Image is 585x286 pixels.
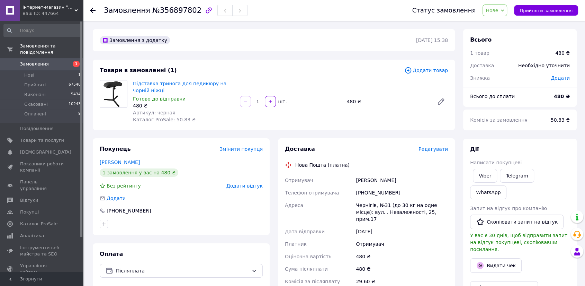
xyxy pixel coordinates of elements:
span: Комісія за післяплату [285,279,340,284]
span: 5434 [71,92,81,98]
span: 1 [78,72,81,78]
input: Пошук [3,24,81,37]
span: Телефон отримувача [285,190,339,196]
div: [PHONE_NUMBER] [354,187,449,199]
span: Прийняті [24,82,46,88]
a: WhatsApp [470,185,506,199]
span: Адреса [285,202,303,208]
span: Каталог ProSale [20,221,57,227]
span: Знижка [470,75,490,81]
span: [DEMOGRAPHIC_DATA] [20,149,71,155]
span: 1 [73,61,80,67]
span: Покупець [100,146,131,152]
time: [DATE] 15:38 [416,37,448,43]
span: Отримувач [285,177,313,183]
div: шт. [277,98,288,105]
span: Написати покупцеві [470,160,522,165]
div: Чернігів, №31 (до 30 кг на одне місце): вул. . Незалежності, 25, прим.17 [354,199,449,225]
div: [DATE] [354,225,449,238]
span: Додати відгук [226,183,263,189]
span: Готово до відправки [133,96,186,102]
span: Доставка [285,146,315,152]
span: Дата відправки [285,229,325,234]
div: 480 ₴ [344,97,431,106]
span: Нові [24,72,34,78]
a: Редагувати [434,95,448,109]
span: У вас є 30 днів, щоб відправити запит на відгук покупцеві, скопіювавши посилання. [470,233,567,252]
span: Запит на відгук про компанію [470,206,547,211]
div: Необхідно уточнити [514,58,574,73]
span: Прийняти замовлення [520,8,573,13]
b: 480 ₴ [554,94,570,99]
span: Додати [551,75,570,81]
span: Артикул: черная [133,110,175,115]
span: Відгуки [20,197,38,203]
div: Ваш ID: 447664 [22,10,83,17]
span: 50.83 ₴ [551,117,570,123]
div: Нова Пошта (платна) [294,162,351,168]
span: Замовлення [104,6,150,15]
span: Платник [285,241,307,247]
div: 1 замовлення у вас на 480 ₴ [100,168,178,177]
span: Сума післяплати [285,266,328,272]
button: Прийняти замовлення [514,5,578,16]
a: [PERSON_NAME] [100,159,140,165]
span: Інтернет-магазин "Жіночий Рай" [22,4,74,10]
span: Товари в замовленні (1) [100,67,177,73]
div: 480 ₴ [133,102,234,109]
span: 67540 [69,82,81,88]
span: 9 [78,111,81,117]
span: Післяплата [116,267,249,275]
a: Підставка тринога для педикюру на чорній ніжці [133,81,226,93]
span: Редагувати [418,146,448,152]
button: Скопіювати запит на відгук [470,215,564,229]
span: Показники роботи компанії [20,161,64,173]
span: Всього [470,36,492,43]
span: 10243 [69,101,81,107]
div: Повернутися назад [90,7,96,14]
div: Замовлення з додатку [100,36,170,44]
span: Оплата [100,251,123,257]
a: Viber [473,169,497,183]
span: Додати товар [404,67,448,74]
span: Додати [107,196,126,201]
div: Отримувач [354,238,449,250]
a: Telegram [500,169,534,183]
span: Каталог ProSale: 50.83 ₴ [133,117,196,122]
div: 480 ₴ [555,50,570,57]
span: Замовлення [20,61,49,67]
span: Скасовані [24,101,48,107]
span: 1 товар [470,50,489,56]
span: Змінити покупця [219,146,263,152]
span: Виконані [24,92,46,98]
span: Покупці [20,209,39,215]
div: [PHONE_NUMBER] [106,207,152,214]
span: Управління сайтом [20,263,64,275]
button: Видати чек [470,258,522,273]
span: Дії [470,146,479,153]
span: Товари та послуги [20,137,64,144]
div: [PERSON_NAME] [354,174,449,187]
span: Нове [486,8,498,13]
span: Інструменти веб-майстра та SEO [20,245,64,257]
span: Оціночна вартість [285,254,331,259]
span: Аналітика [20,233,44,239]
span: Оплачені [24,111,46,117]
span: Доставка [470,63,494,68]
span: Панель управління [20,179,64,191]
div: Статус замовлення [412,7,476,14]
div: 480 ₴ [354,263,449,275]
span: Повідомлення [20,125,54,132]
div: 480 ₴ [354,250,449,263]
span: Комісія за замовлення [470,117,528,123]
span: Всього до сплати [470,94,515,99]
span: №356897802 [152,6,201,15]
span: Без рейтингу [107,183,141,189]
img: Підставка тринога для педикюру на чорній ніжці [100,80,127,107]
span: Замовлення та повідомлення [20,43,83,55]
